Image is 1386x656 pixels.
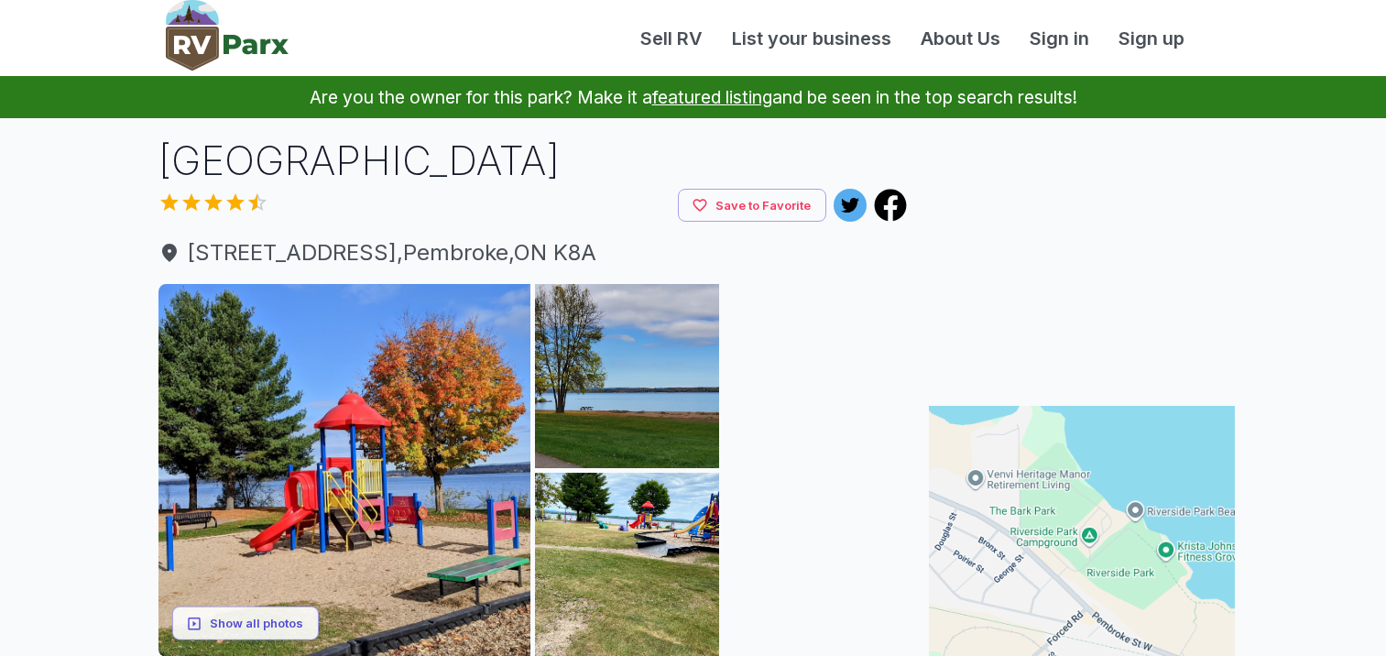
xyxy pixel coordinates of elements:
button: Save to Favorite [678,189,826,223]
a: Sign up [1104,25,1199,52]
p: Are you the owner for this park? Make it a and be seen in the top search results! [22,76,1364,118]
a: List your business [717,25,906,52]
a: Sell RV [626,25,717,52]
h1: [GEOGRAPHIC_DATA] [158,133,908,189]
img: AAcXr8qebuB24pWiJiROHRrexxrGdF_DiprKv0jam4nOeKhlyMgwVkrGbjUS-UTng1ryKivR8rFol8cihH5xyzchigznpz2eb... [535,284,719,468]
a: Sign in [1015,25,1104,52]
span: [STREET_ADDRESS] , Pembroke , ON K8A [158,236,908,269]
a: About Us [906,25,1015,52]
button: Show all photos [172,607,319,640]
img: AAcXr8pFkenUUJ0NAt2GIwnv34x6r9ixQxCSUYx1w_6Q3rc_Q8mDqIeQd1M7ITM5JttaEr10XLhMQexsDEw5z_T6RrGa2XjuA... [724,284,908,468]
a: featured listing [652,86,772,108]
a: [STREET_ADDRESS],Pembroke,ON K8A [158,236,908,269]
